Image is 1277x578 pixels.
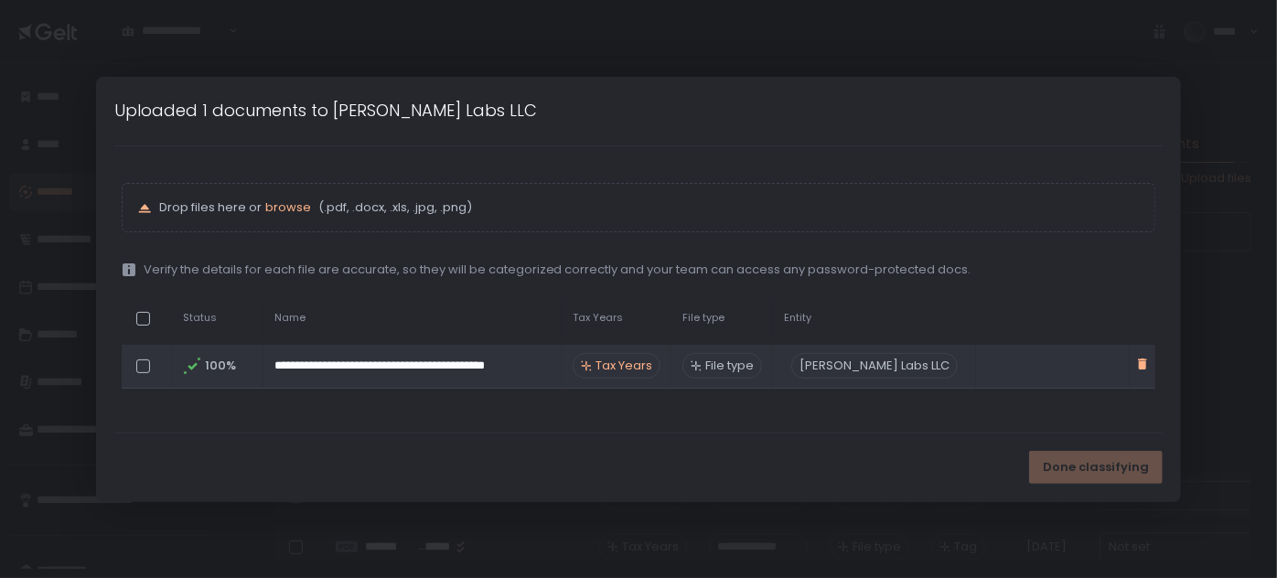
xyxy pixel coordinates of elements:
[274,311,306,325] span: Name
[144,262,971,278] span: Verify the details for each file are accurate, so they will be categorized correctly and your tea...
[183,311,217,325] span: Status
[114,98,537,123] h1: Uploaded 1 documents to [PERSON_NAME] Labs LLC
[705,358,754,374] span: File type
[596,358,652,374] span: Tax Years
[791,353,958,379] div: [PERSON_NAME] Labs LLC
[784,311,811,325] span: Entity
[265,199,311,216] button: browse
[159,199,1141,216] p: Drop files here or
[682,311,724,325] span: File type
[205,358,234,374] span: 100%
[315,199,472,216] span: (.pdf, .docx, .xls, .jpg, .png)
[573,311,623,325] span: Tax Years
